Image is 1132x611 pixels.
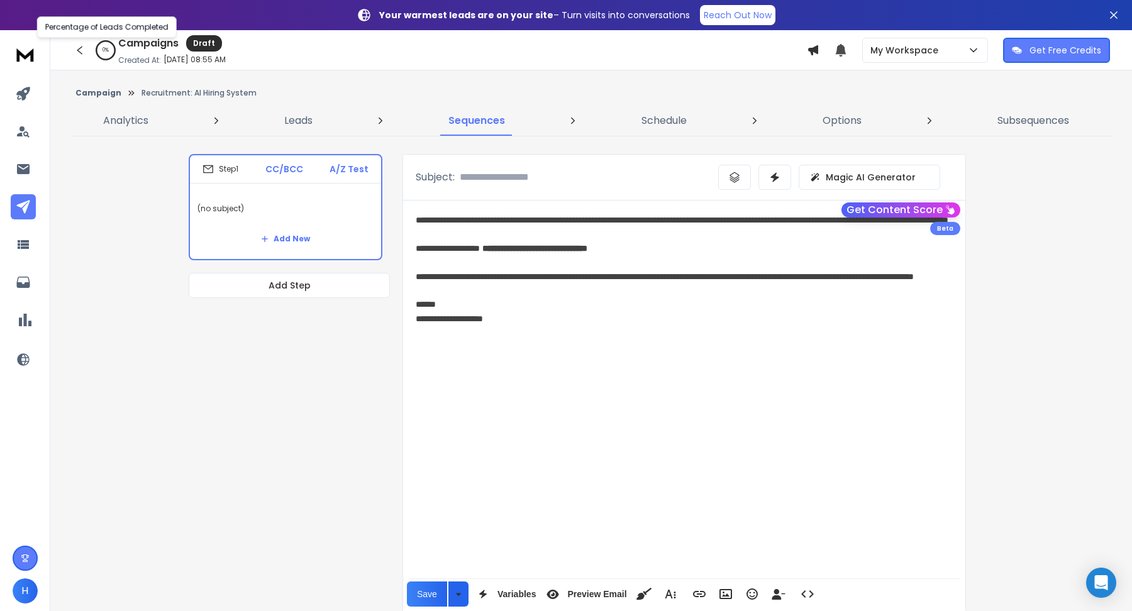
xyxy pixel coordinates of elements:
[1086,568,1116,598] div: Open Intercom Messenger
[13,578,38,603] button: H
[265,163,303,175] p: CC/BCC
[565,589,629,600] span: Preview Email
[118,36,179,51] h1: Campaigns
[714,581,738,607] button: Insert Image (⌘P)
[75,88,121,98] button: Campaign
[103,47,109,54] p: 0 %
[277,106,320,136] a: Leads
[1003,38,1110,63] button: Get Free Credits
[251,226,320,251] button: Add New
[164,55,226,65] p: [DATE] 08:55 AM
[687,581,711,607] button: Insert Link (⌘K)
[841,202,960,217] button: Get Content Score
[634,106,694,136] a: Schedule
[448,113,505,128] p: Sequences
[407,581,447,607] button: Save
[379,9,690,21] p: – Turn visits into conversations
[930,222,960,235] div: Beta
[330,163,369,175] p: A/Z Test
[197,191,374,226] p: (no subject)
[1029,44,1101,57] p: Get Free Credits
[641,113,687,128] p: Schedule
[823,113,862,128] p: Options
[189,154,382,260] li: Step1CC/BCCA/Z Test(no subject)Add New
[189,273,390,298] button: Add Step
[990,106,1077,136] a: Subsequences
[826,171,916,184] p: Magic AI Generator
[700,5,775,25] a: Reach Out Now
[796,581,819,607] button: Code View
[541,581,629,607] button: Preview Email
[141,88,257,98] p: Recruitment: AI Hiring System
[118,55,161,65] p: Created At:
[704,9,772,21] p: Reach Out Now
[441,106,513,136] a: Sequences
[37,16,177,38] div: Percentage of Leads Completed
[103,113,148,128] p: Analytics
[471,581,539,607] button: Variables
[495,589,539,600] span: Variables
[379,9,553,21] strong: Your warmest leads are on your site
[870,44,943,57] p: My Workspace
[186,35,222,52] div: Draft
[740,581,764,607] button: Emoticons
[416,170,455,185] p: Subject:
[203,163,238,175] div: Step 1
[96,106,156,136] a: Analytics
[284,113,313,128] p: Leads
[767,581,791,607] button: Insert Unsubscribe Link
[13,43,38,66] img: logo
[815,106,869,136] a: Options
[997,113,1069,128] p: Subsequences
[658,581,682,607] button: More Text
[799,165,940,190] button: Magic AI Generator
